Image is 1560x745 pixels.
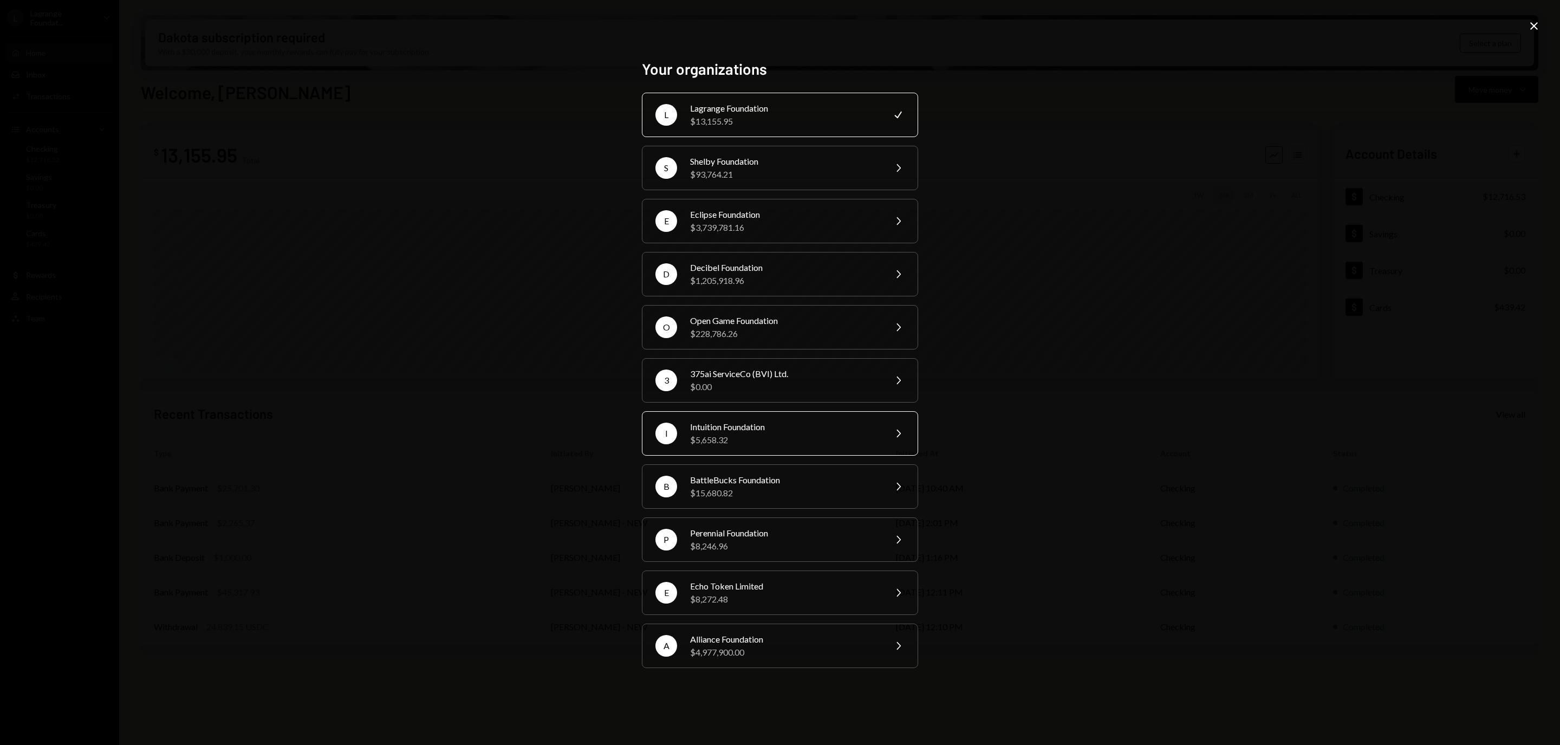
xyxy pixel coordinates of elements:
[642,411,918,456] button: IIntuition Foundation$5,658.32
[642,199,918,243] button: EEclipse Foundation$3,739,781.16
[655,582,677,604] div: E
[655,423,677,444] div: I
[655,635,677,657] div: A
[655,157,677,179] div: S
[690,155,879,168] div: Shelby Foundation
[690,420,879,433] div: Intuition Foundation
[690,646,879,659] div: $4,977,900.00
[690,380,879,393] div: $0.00
[690,540,879,553] div: $8,246.96
[642,464,918,509] button: BBattleBucks Foundation$15,680.82
[642,305,918,349] button: OOpen Game Foundation$228,786.26
[642,571,918,615] button: EEcho Token Limited$8,272.48
[690,593,879,606] div: $8,272.48
[690,261,879,274] div: Decibel Foundation
[642,59,918,80] h2: Your organizations
[655,529,677,550] div: P
[690,221,879,234] div: $3,739,781.16
[642,252,918,296] button: DDecibel Foundation$1,205,918.96
[690,580,879,593] div: Echo Token Limited
[642,146,918,190] button: SShelby Foundation$93,764.21
[690,367,879,380] div: 375ai ServiceCo (BVI) Ltd.
[655,370,677,391] div: 3
[642,624,918,668] button: AAlliance Foundation$4,977,900.00
[690,474,879,487] div: BattleBucks Foundation
[690,527,879,540] div: Perennial Foundation
[690,274,879,287] div: $1,205,918.96
[690,168,879,181] div: $93,764.21
[642,358,918,403] button: 3375ai ServiceCo (BVI) Ltd.$0.00
[655,104,677,126] div: L
[655,476,677,497] div: B
[690,314,879,327] div: Open Game Foundation
[655,316,677,338] div: O
[690,327,879,340] div: $228,786.26
[642,93,918,137] button: LLagrange Foundation$13,155.95
[690,433,879,446] div: $5,658.32
[690,102,879,115] div: Lagrange Foundation
[642,517,918,562] button: PPerennial Foundation$8,246.96
[690,208,879,221] div: Eclipse Foundation
[690,633,879,646] div: Alliance Foundation
[655,263,677,285] div: D
[690,487,879,500] div: $15,680.82
[655,210,677,232] div: E
[690,115,879,128] div: $13,155.95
